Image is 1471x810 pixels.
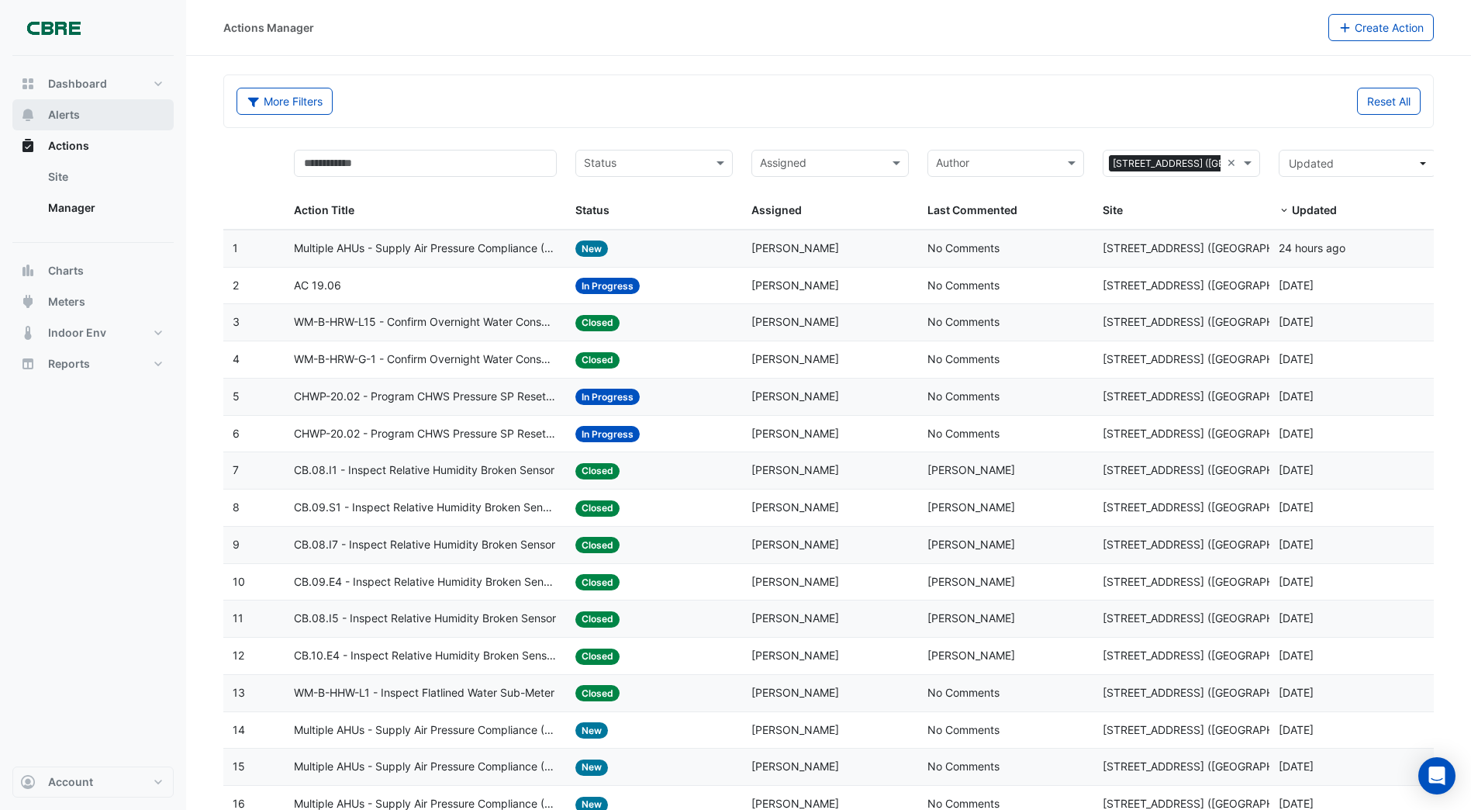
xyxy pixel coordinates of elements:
[294,203,354,216] span: Action Title
[927,463,1015,476] span: [PERSON_NAME]
[927,241,1000,254] span: No Comments
[927,389,1000,403] span: No Comments
[294,684,554,702] span: WM-B-HHW-L1 - Inspect Flatlined Water Sub-Meter
[1279,797,1314,810] span: 2025-10-06T06:25:43.967
[927,760,1000,773] span: No Comments
[575,611,620,628] span: Closed
[294,388,557,406] span: CHWP-20.02 - Program CHWS Pressure SP Reset Missing Strategy (Energy Saving)
[1328,14,1435,41] button: Create Action
[751,241,839,254] span: [PERSON_NAME]
[1103,315,1324,328] span: [STREET_ADDRESS] ([GEOGRAPHIC_DATA])
[1103,611,1324,625] span: [STREET_ADDRESS] ([GEOGRAPHIC_DATA])
[12,255,174,286] button: Charts
[575,203,609,216] span: Status
[927,686,1000,699] span: No Comments
[20,263,36,279] app-icon: Charts
[233,389,240,403] span: 5
[751,315,839,328] span: [PERSON_NAME]
[12,286,174,317] button: Meters
[294,536,555,554] span: CB.08.I7 - Inspect Relative Humidity Broken Sensor
[751,389,839,403] span: [PERSON_NAME]
[237,88,333,115] button: More Filters
[1279,500,1314,514] span: 2025-10-07T12:38:30.558
[48,356,90,372] span: Reports
[1279,241,1345,254] span: 2025-10-13T07:07:49.120
[575,389,640,405] span: In Progress
[1103,203,1123,216] span: Site
[36,161,174,192] a: Site
[1109,155,1311,172] span: [STREET_ADDRESS] ([GEOGRAPHIC_DATA])
[927,723,1000,736] span: No Comments
[48,294,85,310] span: Meters
[12,317,174,348] button: Indoor Env
[233,315,240,328] span: 3
[233,723,245,736] span: 14
[927,279,1000,292] span: No Comments
[233,463,239,476] span: 7
[575,685,620,701] span: Closed
[233,760,245,773] span: 15
[294,647,557,665] span: CB.10.E4 - Inspect Relative Humidity Broken Sensor
[294,462,554,479] span: CB.08.I1 - Inspect Relative Humidity Broken Sensor
[1279,760,1314,773] span: 2025-10-06T06:25:45.318
[751,760,839,773] span: [PERSON_NAME]
[294,313,557,331] span: WM-B-HRW-L15 - Confirm Overnight Water Consumption
[294,722,557,739] span: Multiple AHUs - Supply Air Pressure Compliance (KPI)
[575,500,620,517] span: Closed
[233,241,238,254] span: 1
[751,352,839,365] span: [PERSON_NAME]
[927,352,1000,365] span: No Comments
[1103,463,1324,476] span: [STREET_ADDRESS] ([GEOGRAPHIC_DATA])
[1279,575,1314,588] span: 2025-10-07T12:38:06.546
[927,315,1000,328] span: No Comments
[927,575,1015,588] span: [PERSON_NAME]
[1289,157,1334,170] span: Updated
[20,294,36,310] app-icon: Meters
[751,463,839,476] span: [PERSON_NAME]
[294,499,557,517] span: CB.09.S1 - Inspect Relative Humidity Broken Sensor
[1103,427,1324,440] span: [STREET_ADDRESS] ([GEOGRAPHIC_DATA])
[927,611,1015,625] span: [PERSON_NAME]
[751,427,839,440] span: [PERSON_NAME]
[12,348,174,379] button: Reports
[575,315,620,331] span: Closed
[36,192,174,223] a: Manager
[223,19,314,36] div: Actions Manager
[927,427,1000,440] span: No Comments
[233,611,243,625] span: 11
[1227,154,1240,172] span: Clear
[1292,203,1337,216] span: Updated
[1103,389,1324,403] span: [STREET_ADDRESS] ([GEOGRAPHIC_DATA])
[1103,760,1324,773] span: [STREET_ADDRESS] ([GEOGRAPHIC_DATA])
[233,686,245,699] span: 13
[1103,500,1324,514] span: [STREET_ADDRESS] ([GEOGRAPHIC_DATA])
[575,352,620,369] span: Closed
[48,263,84,279] span: Charts
[927,500,1015,514] span: [PERSON_NAME]
[19,12,88,43] img: Company Logo
[575,241,608,257] span: New
[48,76,107,92] span: Dashboard
[1103,279,1324,292] span: [STREET_ADDRESS] ([GEOGRAPHIC_DATA])
[12,130,174,161] button: Actions
[1279,389,1314,403] span: 2025-10-07T13:59:13.362
[751,500,839,514] span: [PERSON_NAME]
[1103,649,1324,662] span: [STREET_ADDRESS] ([GEOGRAPHIC_DATA])
[1279,723,1314,736] span: 2025-10-06T07:09:05.510
[1357,88,1421,115] button: Reset All
[1279,150,1436,177] button: Updated
[20,138,36,154] app-icon: Actions
[48,107,80,123] span: Alerts
[1418,757,1455,794] div: Open Intercom Messenger
[751,279,839,292] span: [PERSON_NAME]
[294,758,557,776] span: Multiple AHUs - Supply Air Pressure Compliance (KPI)
[1279,538,1314,551] span: 2025-10-07T12:38:20.818
[575,463,620,479] span: Closed
[20,107,36,123] app-icon: Alerts
[294,610,556,628] span: CB.08.I5 - Inspect Relative Humidity Broken Sensor
[1103,352,1324,365] span: [STREET_ADDRESS] ([GEOGRAPHIC_DATA])
[233,538,240,551] span: 9
[20,325,36,341] app-icon: Indoor Env
[575,537,620,553] span: Closed
[12,68,174,99] button: Dashboard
